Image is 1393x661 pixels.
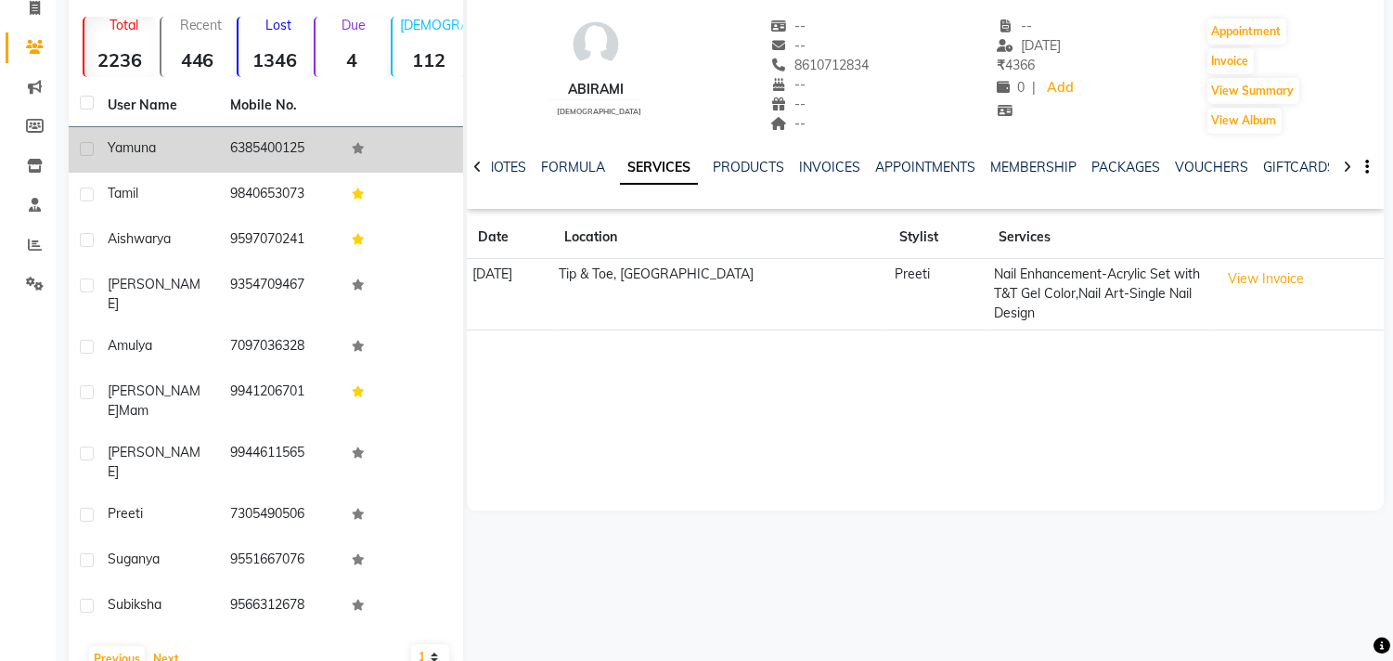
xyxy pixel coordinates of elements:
[108,444,200,480] span: [PERSON_NAME]
[888,216,987,259] th: Stylist
[997,18,1032,34] span: --
[108,505,143,522] span: Preeti
[997,57,1035,73] span: 4366
[246,17,310,33] p: Lost
[1207,78,1299,104] button: View Summary
[620,151,698,185] a: SERVICES
[713,159,784,175] a: PRODUCTS
[568,17,624,72] img: avatar
[553,259,889,330] td: Tip & Toe, [GEOGRAPHIC_DATA]
[467,259,553,330] td: [DATE]
[161,48,233,71] strong: 446
[219,370,342,432] td: 9941206701
[219,173,342,218] td: 9840653073
[219,325,342,370] td: 7097036328
[108,139,156,156] span: Yamuna
[799,159,860,175] a: INVOICES
[319,17,387,33] p: Due
[770,115,806,132] span: --
[549,80,641,99] div: Abirami
[108,337,152,354] span: Amulya
[997,57,1005,73] span: ₹
[467,216,553,259] th: Date
[219,493,342,538] td: 7305490506
[1263,159,1335,175] a: GIFTCARDS
[119,402,148,419] span: mam
[92,17,156,33] p: Total
[108,230,171,247] span: aishwarya
[400,17,464,33] p: [DEMOGRAPHIC_DATA]
[108,382,200,419] span: [PERSON_NAME]
[557,107,641,116] span: [DEMOGRAPHIC_DATA]
[1207,19,1286,45] button: Appointment
[770,37,806,54] span: --
[987,259,1213,330] td: Nail Enhancement-Acrylic Set with T&T Gel Color,Nail Art-Single Nail Design
[169,17,233,33] p: Recent
[875,159,975,175] a: APPOINTMENTS
[84,48,156,71] strong: 2236
[316,48,387,71] strong: 4
[219,218,342,264] td: 9597070241
[1219,265,1312,293] button: View Invoice
[997,79,1025,96] span: 0
[770,96,806,112] span: --
[888,259,987,330] td: Preeti
[484,159,526,175] a: NOTES
[219,84,342,127] th: Mobile No.
[997,37,1061,54] span: [DATE]
[1091,159,1160,175] a: PACKAGES
[1207,108,1282,134] button: View Album
[1032,78,1036,97] span: |
[553,216,889,259] th: Location
[219,432,342,493] td: 9944611565
[108,596,161,613] span: Subiksha
[990,159,1077,175] a: MEMBERSHIP
[108,276,200,312] span: [PERSON_NAME]
[1175,159,1248,175] a: VOUCHERS
[219,538,342,584] td: 9551667076
[219,264,342,325] td: 9354709467
[393,48,464,71] strong: 112
[987,216,1213,259] th: Services
[108,551,160,567] span: Suganya
[770,57,869,73] span: 8610712834
[770,18,806,34] span: --
[770,76,806,93] span: --
[219,127,342,173] td: 6385400125
[219,584,342,629] td: 9566312678
[1207,48,1254,74] button: Invoice
[239,48,310,71] strong: 1346
[1043,75,1076,101] a: Add
[541,159,605,175] a: FORMULA
[108,185,138,201] span: Tamil
[97,84,219,127] th: User Name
